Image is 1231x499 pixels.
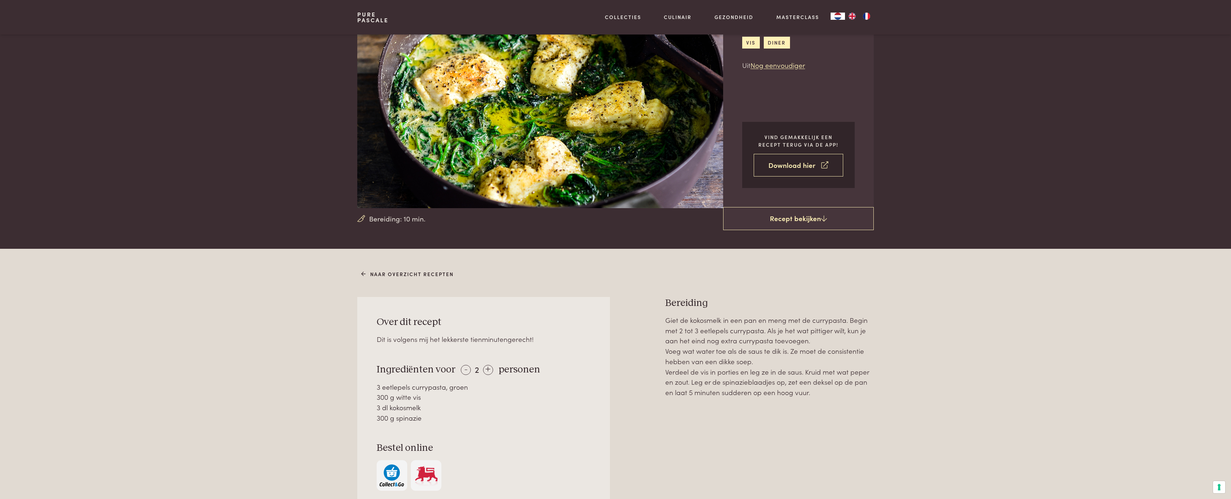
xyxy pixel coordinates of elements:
[499,365,540,375] span: personen
[1213,481,1225,493] button: Uw voorkeuren voor toestemming voor trackingtechnologieën
[754,154,843,177] a: Download hier
[377,402,591,413] div: 3 dl kokosmelk
[723,207,874,230] a: Recept bekijken
[461,365,471,375] div: -
[831,13,874,20] aside: Language selected: Nederlands
[357,12,389,23] a: PurePascale
[831,13,845,20] a: NL
[776,13,819,21] a: Masterclass
[605,13,641,21] a: Collecties
[369,214,426,224] span: Bereiding: 10 min.
[377,413,591,423] div: 300 g spinazie
[377,365,455,375] span: Ingrediënten voor
[764,37,790,49] a: diner
[664,13,692,21] a: Culinair
[754,133,843,148] p: Vind gemakkelijk een recept terug via de app!
[377,316,591,329] h3: Over dit recept
[475,363,479,375] span: 2
[377,442,591,454] h3: Bestel online
[361,270,454,278] a: Naar overzicht recepten
[665,315,874,398] p: Giet de kokosmelk in een pan en meng met de currypasta. Begin met 2 tot 3 eetlepels currypasta. A...
[665,297,874,310] h3: Bereiding
[845,13,859,20] a: EN
[377,392,591,402] div: 300 g witte vis
[859,13,874,20] a: FR
[483,365,493,375] div: +
[845,13,874,20] ul: Language list
[750,60,805,70] a: Nog eenvoudiger
[377,382,591,392] div: 3 eetlepels currypasta, groen
[742,37,760,49] a: vis
[414,464,438,486] img: Delhaize
[715,13,753,21] a: Gezondheid
[377,334,591,344] div: Dit is volgens mij het lekkerste tienminutengerecht!
[380,464,404,486] img: c308188babc36a3a401bcb5cb7e020f4d5ab42f7cacd8327e500463a43eeb86c.svg
[742,60,852,70] p: Uit
[831,13,845,20] div: Language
